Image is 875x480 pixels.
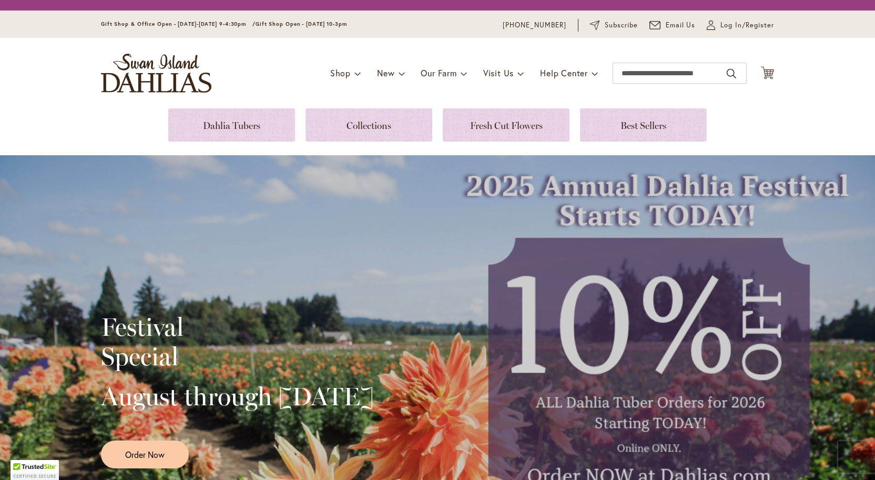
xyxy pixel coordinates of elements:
a: Subscribe [590,20,638,31]
span: Order Now [125,448,165,461]
a: Email Us [649,20,696,31]
a: store logo [101,54,211,93]
h2: Festival Special [101,312,374,371]
div: TrustedSite Certified [11,460,59,480]
span: Subscribe [605,20,638,31]
span: Shop [330,67,351,78]
span: Gift Shop & Office Open - [DATE]-[DATE] 9-4:30pm / [101,21,256,27]
span: Help Center [540,67,588,78]
h2: August through [DATE] [101,382,374,411]
a: [PHONE_NUMBER] [503,20,566,31]
span: New [377,67,394,78]
a: Log In/Register [707,20,774,31]
span: Visit Us [483,67,514,78]
span: Log In/Register [720,20,774,31]
span: Email Us [666,20,696,31]
span: Our Farm [421,67,456,78]
span: Gift Shop Open - [DATE] 10-3pm [256,21,347,27]
a: Order Now [101,441,189,468]
button: Search [727,65,736,82]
